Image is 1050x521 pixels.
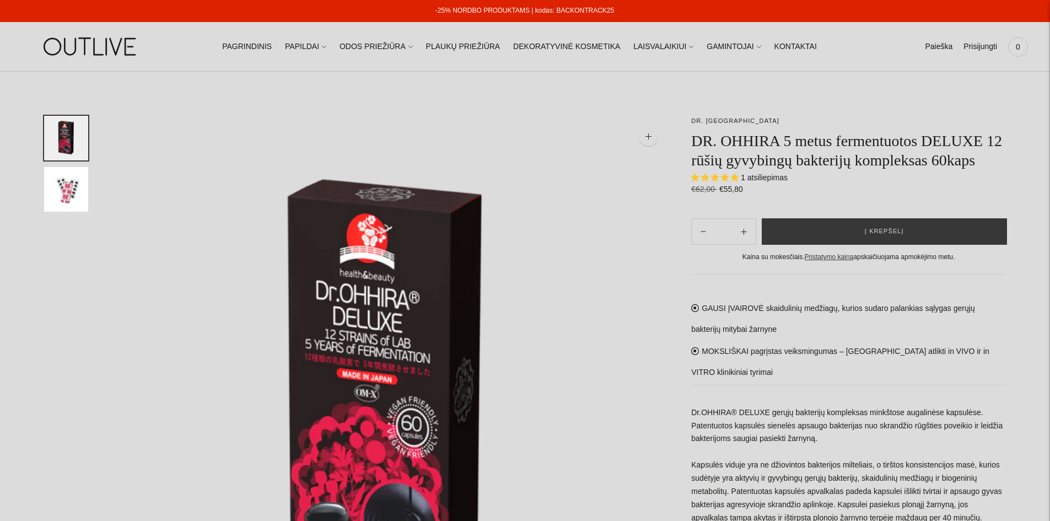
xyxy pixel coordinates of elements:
a: KONTAKTAI [774,35,817,59]
a: PLAUKŲ PRIEŽIŪRA [426,35,500,59]
button: Add product quantity [692,218,715,245]
a: 0 [1008,35,1028,59]
span: 1 atsiliepimas [741,173,788,182]
a: PAGRINDINIS [222,35,272,59]
button: Subtract product quantity [732,218,756,245]
span: 5.00 stars [691,173,741,182]
a: PAPILDAI [285,35,326,59]
span: €55,80 [719,185,743,194]
a: ODOS PRIEŽIŪRA [340,35,413,59]
a: GAMINTOJAI [707,35,761,59]
button: Į krepšelį [762,218,1007,245]
a: DEKORATYVINĖ KOSMETIKA [513,35,620,59]
div: Kaina su mokesčiais. apskaičiuojama apmokėjimo metu. [691,251,1006,263]
h1: DR. OHHIRA 5 metus fermentuotos DELUXE 12 rūšių gyvybingų bakterijų kompleksas 60kaps [691,131,1006,170]
a: Prisijungti [963,35,997,59]
button: Translation missing: en.general.accessibility.image_thumbail [44,167,88,212]
a: -25% NORDBO PRODUKTAMS | kodas: BACKONTRACK25 [435,7,614,14]
span: Į krepšelį [865,226,904,237]
s: €62,00 [691,185,717,194]
input: Product quantity [715,224,731,240]
a: Pristatymo kaina [805,253,854,261]
a: DR. [GEOGRAPHIC_DATA] [691,117,779,124]
a: Paieška [925,35,952,59]
img: OUTLIVE [22,28,160,66]
span: 0 [1010,39,1026,55]
a: LAISVALAIKIUI [633,35,693,59]
button: Translation missing: en.general.accessibility.image_thumbail [44,116,88,160]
